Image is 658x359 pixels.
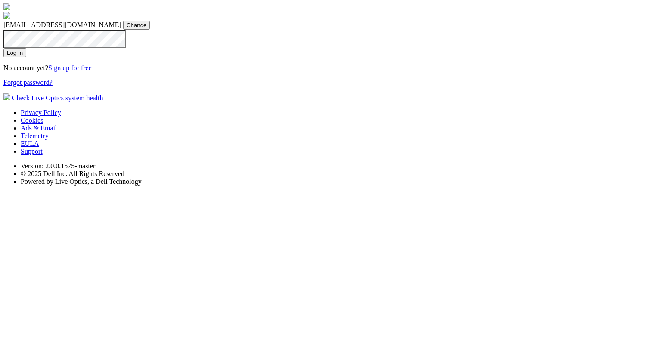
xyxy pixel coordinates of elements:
[21,148,43,155] a: Support
[48,64,92,71] a: Sign up for free
[21,178,655,186] li: Powered by Live Optics, a Dell Technology
[3,21,121,28] span: [EMAIL_ADDRESS][DOMAIN_NAME]
[12,94,103,102] a: Check Live Optics system health
[21,132,49,139] a: Telemetry
[3,3,10,10] img: liveoptics-logo.svg
[123,21,150,30] input: Change
[21,170,655,178] li: © 2025 Dell Inc. All Rights Reserved
[3,64,655,72] p: No account yet?
[3,12,10,19] img: liveoptics-word.svg
[3,48,26,57] input: Log In
[3,79,53,86] a: Forgot password?
[21,140,39,147] a: EULA
[3,93,10,100] img: status-check-icon.svg
[21,117,43,124] a: Cookies
[21,124,57,132] a: Ads & Email
[21,162,655,170] li: Version: 2.0.0.1575-master
[21,109,61,116] a: Privacy Policy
